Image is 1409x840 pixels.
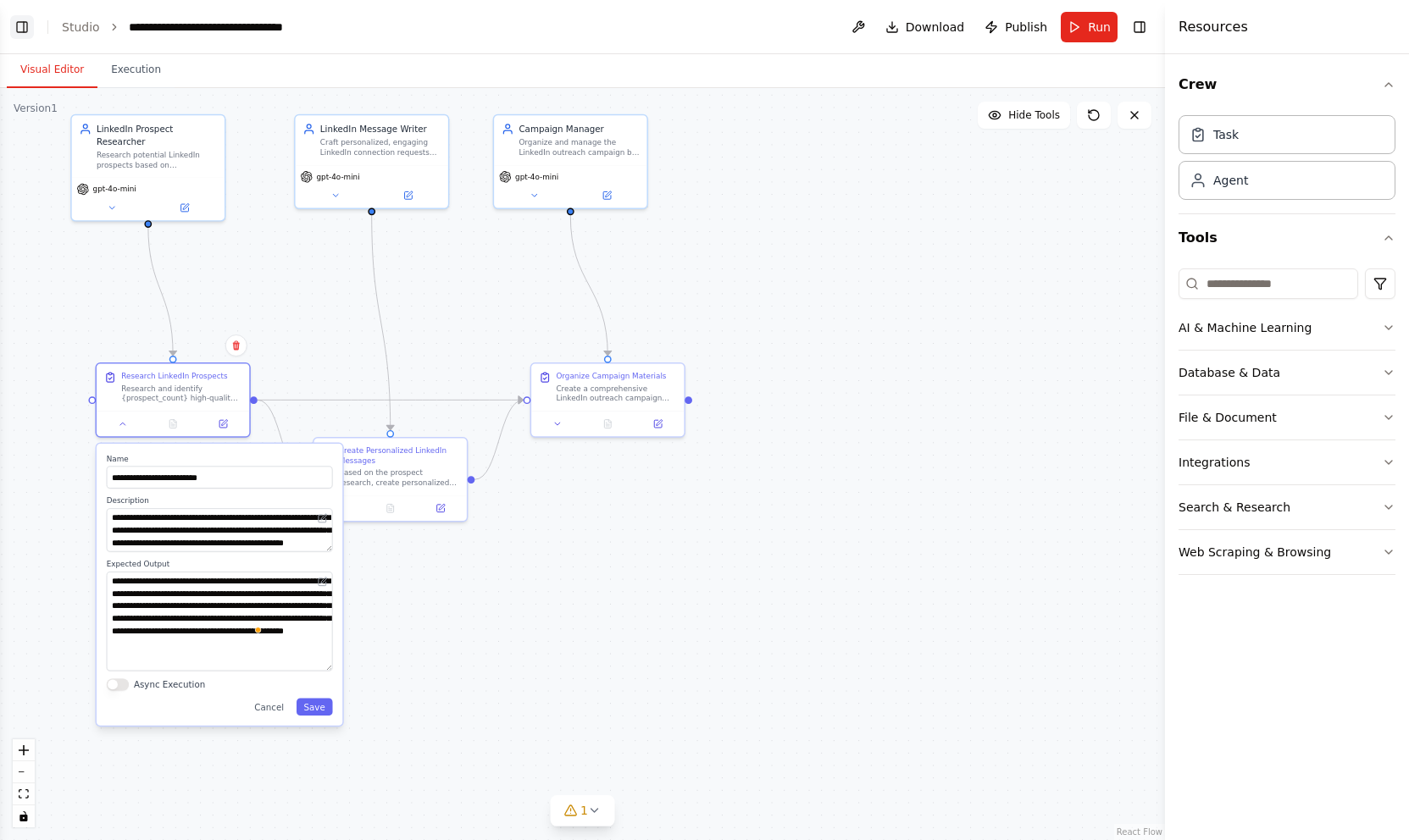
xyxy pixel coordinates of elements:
button: Open in side panel [373,188,443,203]
g: Edge from 17877c2b-6b98-498e-aa72-62fbbf66685f to 2b8bb386-db6c-410b-be46-51381c8e8303 [141,225,179,356]
button: Search & Research [1179,485,1395,529]
span: gpt-4o-mini [316,172,359,182]
span: gpt-4o-mini [515,172,558,182]
div: Campaign Manager [519,123,639,135]
div: Create Personalized LinkedIn Messages [339,445,459,465]
button: Delete node [225,334,247,356]
button: Visual Editor [7,52,97,88]
label: Description [107,496,333,506]
div: Agent [1213,172,1248,189]
button: Database & Data [1179,351,1395,395]
button: File & Document [1179,395,1395,439]
button: zoom out [13,761,35,783]
div: Craft personalized, engaging LinkedIn connection requests and follow-up messages based on prospec... [320,138,441,157]
g: Edge from 2b8bb386-db6c-410b-be46-51381c8e8303 to 24136a65-07d4-4251-8cc7-7e1b68876f1f [258,394,306,485]
div: LinkedIn Prospect ResearcherResearch potential LinkedIn prospects based on {target_industry} and ... [70,114,225,222]
span: Hide Tools [1008,108,1060,122]
div: LinkedIn Prospect Researcher [97,123,217,147]
a: Studio [62,20,100,34]
textarea: To enrich screen reader interactions, please activate Accessibility in Grammarly extension settings [107,572,333,671]
button: Open in side panel [202,417,244,432]
button: Show left sidebar [10,15,34,39]
button: Hide Tools [978,102,1070,129]
button: Crew [1179,61,1395,108]
div: LinkedIn Message WriterCraft personalized, engaging LinkedIn connection requests and follow-up me... [294,114,449,209]
button: Run [1061,12,1118,42]
div: Organize Campaign Materials [556,371,666,381]
div: Version 1 [14,102,58,115]
div: Research LinkedIn Prospects [121,371,227,381]
g: Edge from 24136a65-07d4-4251-8cc7-7e1b68876f1f to e92fd88e-cd1f-46b5-a9d7-81c60a02a29f [474,394,523,485]
div: Crew [1179,108,1395,213]
button: AI & Machine Learning [1179,306,1395,350]
button: Tools [1179,214,1395,262]
a: React Flow attribution [1117,827,1162,837]
button: Open in side panel [572,188,642,203]
button: No output available [581,417,634,432]
div: Create Personalized LinkedIn MessagesBased on the prospect research, create personalized LinkedIn... [313,437,468,522]
h4: Resources [1179,17,1248,37]
g: Edge from 58ac59d0-aa36-4efe-901e-77c9de0acfcb to 24136a65-07d4-4251-8cc7-7e1b68876f1f [365,215,397,430]
span: Publish [1005,19,1047,36]
button: Hide right sidebar [1128,15,1151,39]
button: Download [879,12,972,42]
div: Create a comprehensive LinkedIn outreach campaign package that organizes all the research and mes... [556,384,676,403]
button: Save [297,699,333,716]
div: Research and identify {prospect_count} high-quality LinkedIn prospects in the {target_industry} i... [121,384,241,403]
nav: breadcrumb [62,19,319,36]
label: Async Execution [134,678,205,691]
button: Open in side panel [636,417,679,432]
button: toggle interactivity [13,805,35,827]
button: zoom in [13,739,35,761]
button: Web Scraping & Browsing [1179,530,1395,574]
div: Research LinkedIn ProspectsResearch and identify {prospect_count} high-quality LinkedIn prospects... [96,362,251,438]
button: Execution [97,52,175,88]
button: Open in side panel [419,500,462,516]
div: Organize Campaign MaterialsCreate a comprehensive LinkedIn outreach campaign package that organiz... [530,362,685,438]
div: LinkedIn Message Writer [320,123,441,135]
div: Organize and manage the LinkedIn outreach campaign by creating structured reports, tracking prosp... [519,138,639,157]
button: No output available [364,500,417,516]
div: Tools [1179,262,1395,589]
label: Expected Output [107,559,333,569]
button: fit view [13,783,35,805]
g: Edge from 2b8bb386-db6c-410b-be46-51381c8e8303 to e92fd88e-cd1f-46b5-a9d7-81c60a02a29f [258,394,524,406]
button: Publish [978,12,1054,42]
button: Integrations [1179,440,1395,484]
div: React Flow controls [13,739,35,827]
button: Open in editor [315,574,330,589]
label: Name [107,454,333,464]
span: 1 [580,802,588,819]
div: Task [1213,126,1239,143]
span: Download [906,19,965,36]
button: Open in editor [315,511,330,526]
button: 1 [550,795,615,826]
div: Based on the prospect research, create personalized LinkedIn connection requests and follow-up me... [339,468,459,488]
span: Run [1088,19,1111,36]
span: gpt-4o-mini [93,185,136,195]
div: Campaign ManagerOrganize and manage the LinkedIn outreach campaign by creating structured reports... [493,114,648,209]
button: No output available [147,417,199,432]
g: Edge from 4ffd6b96-076d-4702-a9e7-e354670cb972 to e92fd88e-cd1f-46b5-a9d7-81c60a02a29f [564,215,614,356]
div: Research potential LinkedIn prospects based on {target_industry} and {target_role}, gathering com... [97,150,217,169]
button: Cancel [247,699,291,716]
button: Open in side panel [149,201,219,216]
